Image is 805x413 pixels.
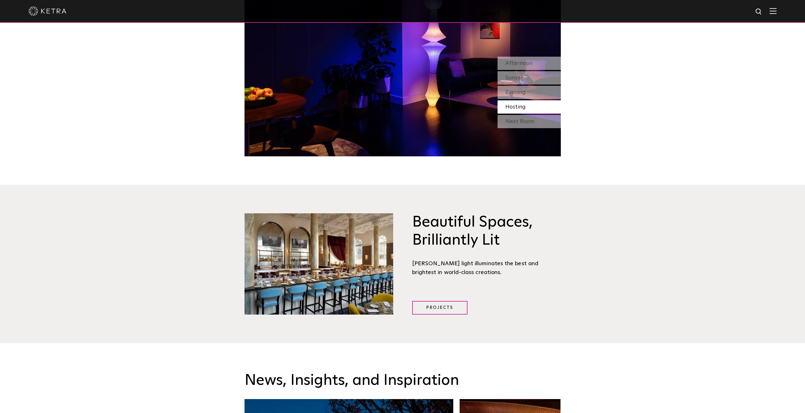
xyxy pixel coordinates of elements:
span: Afternoon [505,60,532,66]
h3: News, Insights, and Inspiration [245,372,561,390]
span: Hosting [505,104,526,110]
img: Brilliantly Lit@2x [245,213,393,315]
img: search icon [755,8,763,16]
img: ketra-logo-2019-white [28,6,66,16]
div: Next Room [498,115,561,128]
span: Evening [505,90,526,95]
span: Sunset [505,75,523,81]
h3: Beautiful Spaces, Brilliantly Lit [412,213,561,250]
div: [PERSON_NAME] light illuminates the best and brightest in world-class creations. [412,259,561,277]
a: Projects [412,301,468,315]
img: Hamburger%20Nav.svg [770,8,777,14]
